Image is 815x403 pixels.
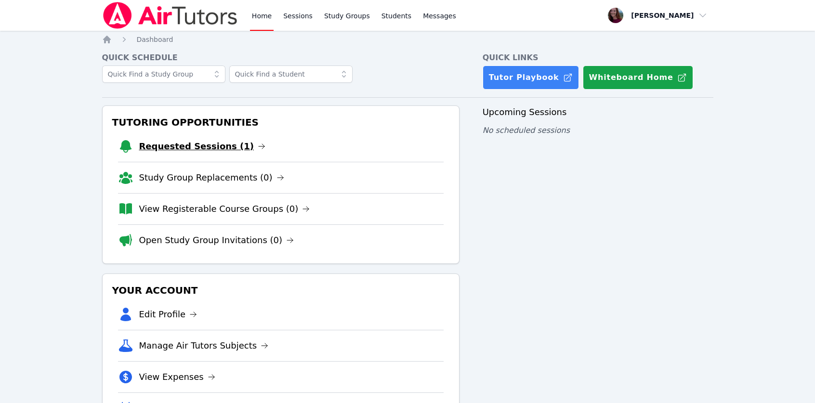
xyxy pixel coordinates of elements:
[102,35,713,44] nav: Breadcrumb
[483,52,713,64] h4: Quick Links
[137,35,173,44] a: Dashboard
[139,339,269,352] a: Manage Air Tutors Subjects
[139,370,215,384] a: View Expenses
[110,114,451,131] h3: Tutoring Opportunities
[483,65,579,90] a: Tutor Playbook
[139,140,266,153] a: Requested Sessions (1)
[102,52,460,64] h4: Quick Schedule
[110,282,451,299] h3: Your Account
[139,234,294,247] a: Open Study Group Invitations (0)
[229,65,353,83] input: Quick Find a Student
[102,65,225,83] input: Quick Find a Study Group
[139,202,310,216] a: View Registerable Course Groups (0)
[483,105,713,119] h3: Upcoming Sessions
[139,308,197,321] a: Edit Profile
[102,2,238,29] img: Air Tutors
[583,65,693,90] button: Whiteboard Home
[483,126,570,135] span: No scheduled sessions
[423,11,456,21] span: Messages
[139,171,284,184] a: Study Group Replacements (0)
[137,36,173,43] span: Dashboard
